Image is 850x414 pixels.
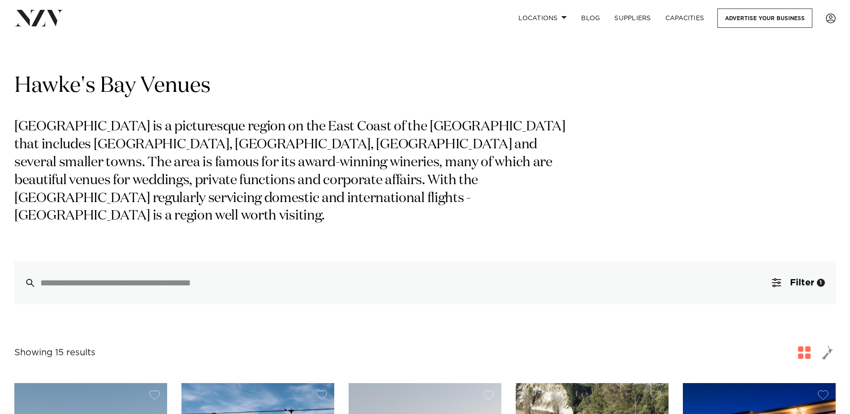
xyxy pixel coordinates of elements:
[14,118,568,225] p: [GEOGRAPHIC_DATA] is a picturesque region on the East Coast of the [GEOGRAPHIC_DATA] that include...
[817,279,825,287] div: 1
[658,9,712,28] a: Capacities
[790,278,814,287] span: Filter
[574,9,607,28] a: BLOG
[14,72,836,100] h1: Hawke's Bay Venues
[14,346,95,360] div: Showing 15 results
[607,9,658,28] a: SUPPLIERS
[761,261,836,304] button: Filter1
[717,9,812,28] a: Advertise your business
[511,9,574,28] a: Locations
[14,10,63,26] img: nzv-logo.png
